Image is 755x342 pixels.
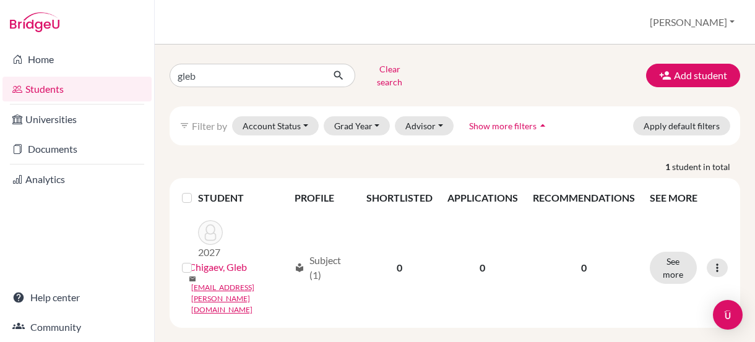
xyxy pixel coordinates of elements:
[665,160,672,173] strong: 1
[650,252,697,284] button: See more
[533,260,635,275] p: 0
[359,213,440,323] td: 0
[232,116,319,135] button: Account Status
[189,260,247,275] a: Chigaev, Gleb
[295,263,304,273] span: local_library
[525,183,642,213] th: RECOMMENDATIONS
[198,183,287,213] th: STUDENT
[2,47,152,72] a: Home
[642,183,735,213] th: SEE MORE
[198,245,223,260] p: 2027
[2,167,152,192] a: Analytics
[2,107,152,132] a: Universities
[192,120,227,132] span: Filter by
[469,121,537,131] span: Show more filters
[355,59,424,92] button: Clear search
[395,116,454,135] button: Advisor
[440,183,525,213] th: APPLICATIONS
[287,183,359,213] th: PROFILE
[459,116,559,135] button: Show more filtersarrow_drop_up
[324,116,390,135] button: Grad Year
[198,220,223,245] img: Chigaev, Gleb
[713,300,743,330] div: Open Intercom Messenger
[191,282,289,315] a: [EMAIL_ADDRESS][PERSON_NAME][DOMAIN_NAME]
[633,116,730,135] button: Apply default filters
[189,275,196,283] span: mail
[2,137,152,161] a: Documents
[359,183,440,213] th: SHORTLISTED
[537,119,549,132] i: arrow_drop_up
[646,64,740,87] button: Add student
[672,160,740,173] span: student in total
[644,11,740,34] button: [PERSON_NAME]
[2,315,152,340] a: Community
[10,12,59,32] img: Bridge-U
[295,253,352,283] div: Subject (1)
[440,213,525,323] td: 0
[179,121,189,130] i: filter_list
[2,77,152,101] a: Students
[170,64,323,87] input: Find student by name...
[2,285,152,310] a: Help center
